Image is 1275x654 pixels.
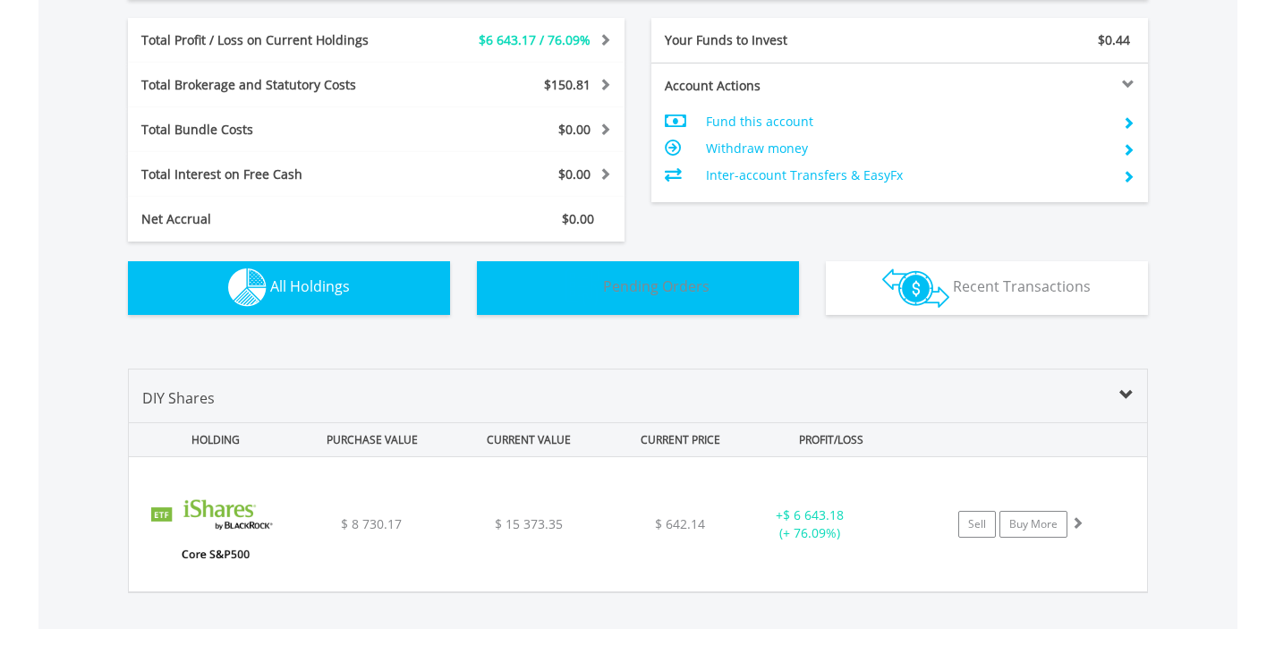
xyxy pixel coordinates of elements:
[958,511,996,538] a: Sell
[128,31,418,49] div: Total Profit / Loss on Current Holdings
[453,423,606,456] div: CURRENT VALUE
[128,121,418,139] div: Total Bundle Costs
[783,506,844,523] span: $ 6 643.18
[655,515,705,532] span: $ 642.14
[296,423,449,456] div: PURCHASE VALUE
[1098,31,1130,48] span: $0.44
[562,210,594,227] span: $0.00
[706,135,1108,162] td: Withdraw money
[826,261,1148,315] button: Recent Transactions
[495,515,563,532] span: $ 15 373.35
[128,166,418,183] div: Total Interest on Free Cash
[128,261,450,315] button: All Holdings
[603,276,710,296] span: Pending Orders
[228,268,267,307] img: holdings-wht.png
[755,423,908,456] div: PROFIT/LOSS
[479,31,591,48] span: $6 643.17 / 76.09%
[743,506,878,542] div: + (+ 76.09%)
[706,162,1108,189] td: Inter-account Transfers & EasyFx
[882,268,949,308] img: transactions-zar-wht.png
[608,423,751,456] div: CURRENT PRICE
[128,210,418,228] div: Net Accrual
[706,108,1108,135] td: Fund this account
[565,268,599,307] img: pending_instructions-wht.png
[138,480,292,587] img: EQU.US.IVV.png
[558,166,591,183] span: $0.00
[651,77,900,95] div: Account Actions
[477,261,799,315] button: Pending Orders
[341,515,402,532] span: $ 8 730.17
[270,276,350,296] span: All Holdings
[999,511,1067,538] a: Buy More
[558,121,591,138] span: $0.00
[128,76,418,94] div: Total Brokerage and Statutory Costs
[651,31,900,49] div: Your Funds to Invest
[544,76,591,93] span: $150.81
[953,276,1091,296] span: Recent Transactions
[142,388,215,408] span: DIY Shares
[130,423,293,456] div: HOLDING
